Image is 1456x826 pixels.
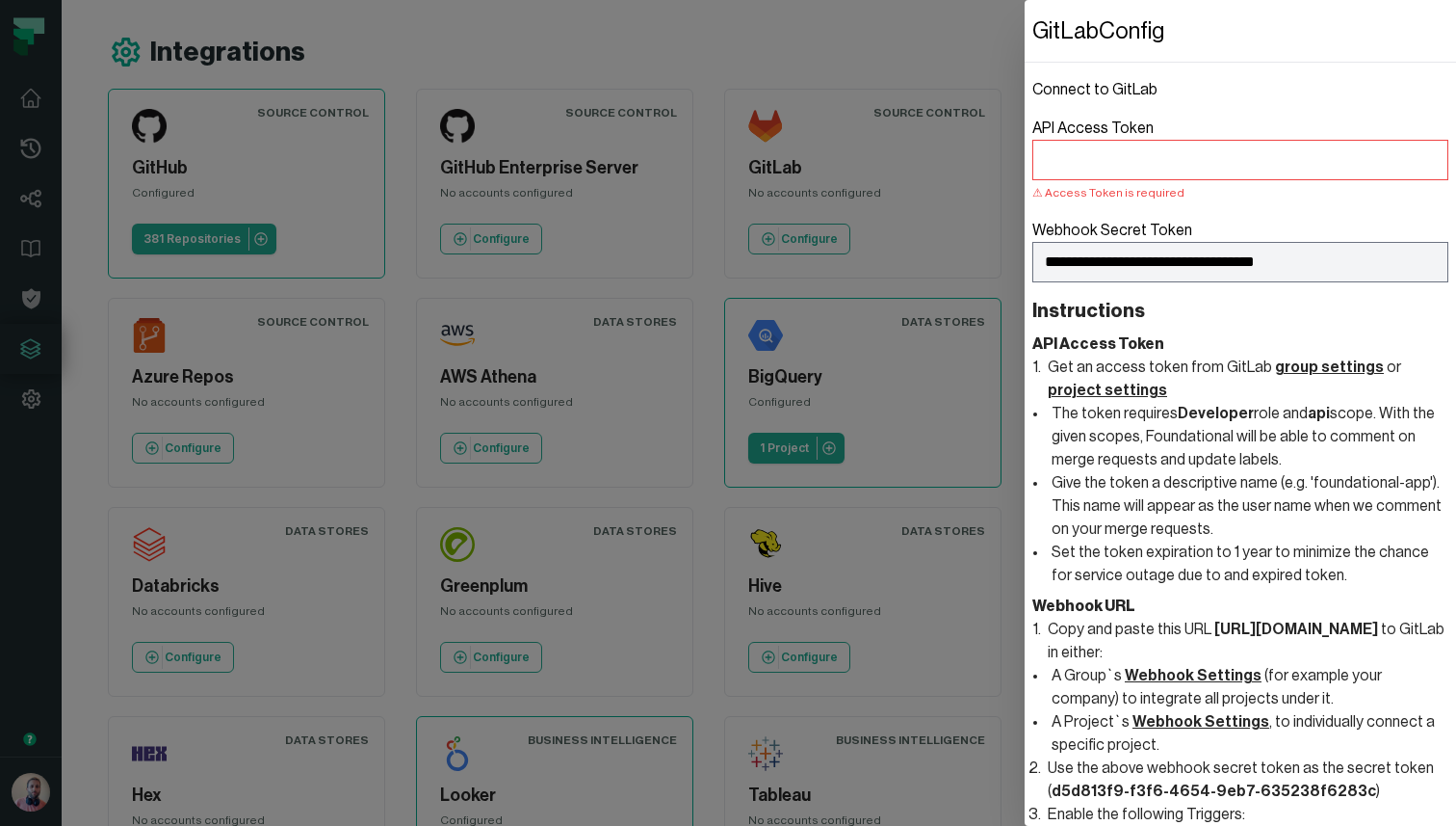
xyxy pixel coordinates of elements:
a: project settings [1048,383,1167,398]
span: Access Token is required [1032,187,1184,199]
li: Copy and paste this URL to GitLab in either: [1044,618,1448,757]
header: Webhook URL [1032,595,1448,618]
label: API Access Token [1032,117,1448,203]
input: API Access TokenAccess Token is required [1032,140,1448,180]
header: API Access Token [1032,333,1448,356]
a: group settings [1275,360,1384,375]
header: Instructions [1032,298,1448,325]
label: Webhook Secret Token [1032,219,1448,282]
li: A Project`s , to individually connect a specific project. [1048,710,1448,757]
li: The token requires role and scope. With the given scopes, Foundational will be able to comment on... [1048,402,1448,471]
li: Give the token a descriptive name (e.g. 'foundational-app'). This name will appear as the user na... [1048,471,1448,541]
a: Webhook Settings [1132,714,1269,730]
text: d5d813f9-f3f6-4654-9eb7-635238f6283c [1052,784,1376,799]
input: Webhook Secret Token [1032,242,1448,282]
h1: Connect to GitLab [1032,78,1448,101]
text: [URL][DOMAIN_NAME] [1214,622,1378,637]
li: A Group`s (for example your company) to integrate all projects under it. [1048,664,1448,710]
li: Set the token expiration to 1 year to minimize the chance for service outage due to and expired t... [1048,541,1448,587]
text: Developer [1178,406,1254,421]
li: Use the above webhook secret token as the secret token ( ) [1044,757,1448,803]
li: Get an access token from GitLab or [1044,356,1448,587]
text: api [1308,406,1330,421]
a: Webhook Settings [1125,668,1261,683]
